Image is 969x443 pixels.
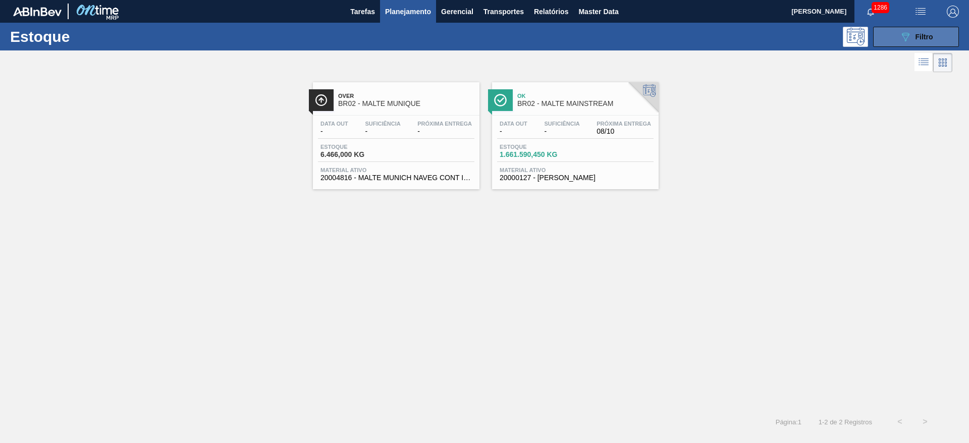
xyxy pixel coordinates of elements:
[887,409,912,434] button: <
[417,128,472,135] span: -
[873,27,959,47] button: Filtro
[817,418,872,426] span: 1 - 2 de 2 Registros
[500,121,527,127] span: Data out
[854,5,887,19] button: Notificações
[320,151,391,158] span: 6.466,000 KG
[597,121,651,127] span: Próxima Entrega
[517,100,654,107] span: BR02 - MALTE MAINSTREAM
[578,6,618,18] span: Master Data
[872,2,889,13] span: 1286
[500,167,651,173] span: Material ativo
[315,94,328,106] img: Ícone
[914,53,933,72] div: Visão em Lista
[441,6,473,18] span: Gerencial
[916,33,933,41] span: Filtro
[320,128,348,135] span: -
[320,174,472,182] span: 20004816 - MALTE MUNICH NAVEG CONT IMPORT SUP 40%
[365,121,400,127] span: Suficiência
[494,94,507,106] img: Ícone
[483,6,524,18] span: Transportes
[544,128,579,135] span: -
[517,93,654,99] span: Ok
[912,409,938,434] button: >
[417,121,472,127] span: Próxima Entrega
[933,53,952,72] div: Visão em Cards
[320,167,472,173] span: Material ativo
[338,93,474,99] span: Over
[320,144,391,150] span: Estoque
[385,6,431,18] span: Planejamento
[10,31,161,42] h1: Estoque
[484,75,664,189] a: ÍconeOkBR02 - MALTE MAINSTREAMData out-Suficiência-Próxima Entrega08/10Estoque1.661.590,450 KGMat...
[544,121,579,127] span: Suficiência
[843,27,868,47] div: Pogramando: nenhum usuário selecionado
[500,128,527,135] span: -
[305,75,484,189] a: ÍconeOverBR02 - MALTE MUNIQUEData out-Suficiência-Próxima Entrega-Estoque6.466,000 KGMaterial ati...
[534,6,568,18] span: Relatórios
[350,6,375,18] span: Tarefas
[365,128,400,135] span: -
[320,121,348,127] span: Data out
[500,174,651,182] span: 20000127 - MALTE PAYSANDU
[500,144,570,150] span: Estoque
[13,7,62,16] img: TNhmsLtSVTkK8tSr43FrP2fwEKptu5GPRR3wAAAABJRU5ErkJggg==
[914,6,927,18] img: userActions
[500,151,570,158] span: 1.661.590,450 KG
[338,100,474,107] span: BR02 - MALTE MUNIQUE
[947,6,959,18] img: Logout
[597,128,651,135] span: 08/10
[776,418,801,426] span: Página : 1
